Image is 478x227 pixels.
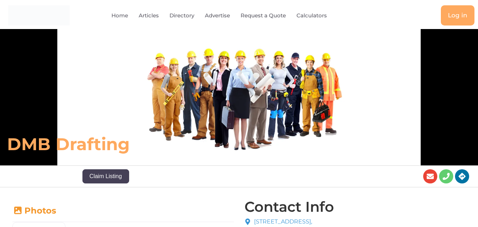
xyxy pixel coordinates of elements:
[139,7,159,24] a: Articles
[82,169,129,183] button: Claim Listing
[205,7,230,24] a: Advertise
[296,7,327,24] a: Calculators
[98,7,357,24] nav: Menu
[244,200,334,214] h4: Contact Info
[252,217,312,226] span: [STREET_ADDRESS],
[7,134,331,155] h6: DMB Drafting
[241,7,286,24] a: Request a Quote
[448,12,467,18] span: Log in
[12,205,56,216] a: Photos
[169,7,194,24] a: Directory
[441,5,474,25] a: Log in
[111,7,128,24] a: Home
